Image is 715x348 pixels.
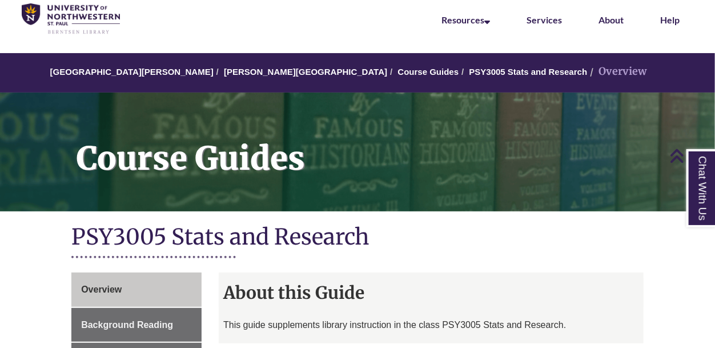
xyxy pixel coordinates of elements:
[527,14,562,25] a: Services
[660,14,680,25] a: Help
[22,3,120,34] img: UNWSP Library Logo
[71,308,202,342] a: Background Reading
[81,320,173,330] span: Background Reading
[71,223,644,253] h1: PSY3005 Stats and Research
[219,278,644,307] h2: About this Guide
[587,63,646,80] li: Overview
[81,285,122,294] span: Overview
[469,67,588,77] a: PSY3005 Stats and Research
[398,67,459,77] a: Course Guides
[441,14,490,25] a: Resources
[223,318,639,332] p: This guide supplements library instruction in the class PSY3005 Stats and Research.
[669,148,712,163] a: Back to Top
[71,273,202,307] a: Overview
[64,93,715,197] h1: Course Guides
[224,67,387,77] a: [PERSON_NAME][GEOGRAPHIC_DATA]
[50,67,214,77] a: [GEOGRAPHIC_DATA][PERSON_NAME]
[598,14,624,25] a: About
